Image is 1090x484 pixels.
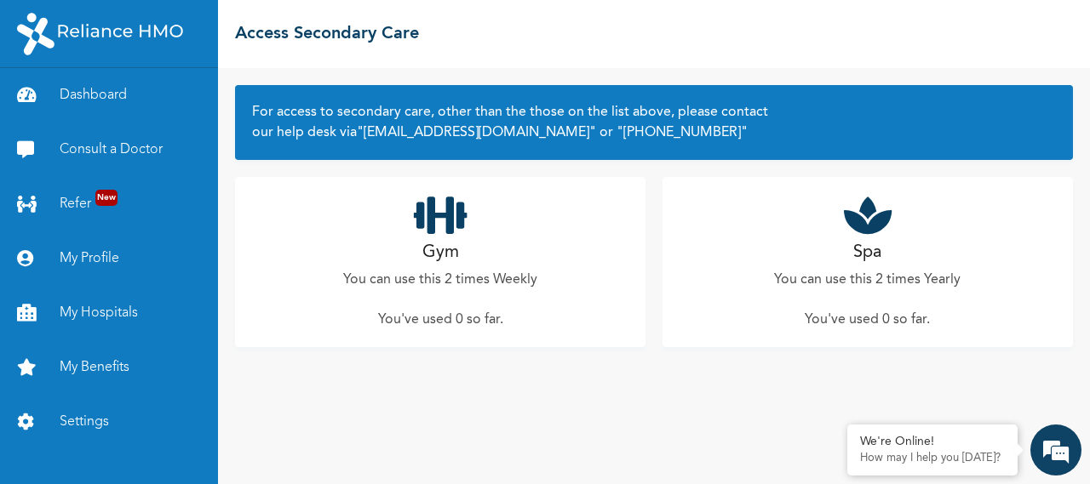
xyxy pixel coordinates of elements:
[9,429,167,441] span: Conversation
[774,270,961,290] p: You can use this 2 times Yearly
[167,399,325,452] div: FAQs
[860,435,1005,449] div: We're Online!
[252,102,1056,143] h2: For access to secondary care, other than the those on the list above, please contact our help des...
[378,310,503,330] p: You've used 0 so far .
[95,190,118,206] span: New
[9,339,324,399] textarea: Type your message and hit 'Enter'
[853,240,881,265] h2: Spa
[32,85,69,128] img: d_794563401_company_1708531726252_794563401
[279,9,320,49] div: Minimize live chat window
[422,240,459,265] h2: Gym
[805,310,930,330] p: You've used 0 so far .
[17,13,183,55] img: RelianceHMO's Logo
[99,151,235,323] span: We're online!
[860,452,1005,465] p: How may I help you today?
[89,95,286,117] div: Chat with us now
[235,21,419,47] h2: Access Secondary Care
[343,270,537,290] p: You can use this 2 times Weekly
[357,126,596,140] a: "[EMAIL_ADDRESS][DOMAIN_NAME]"
[613,126,748,140] a: "[PHONE_NUMBER]"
